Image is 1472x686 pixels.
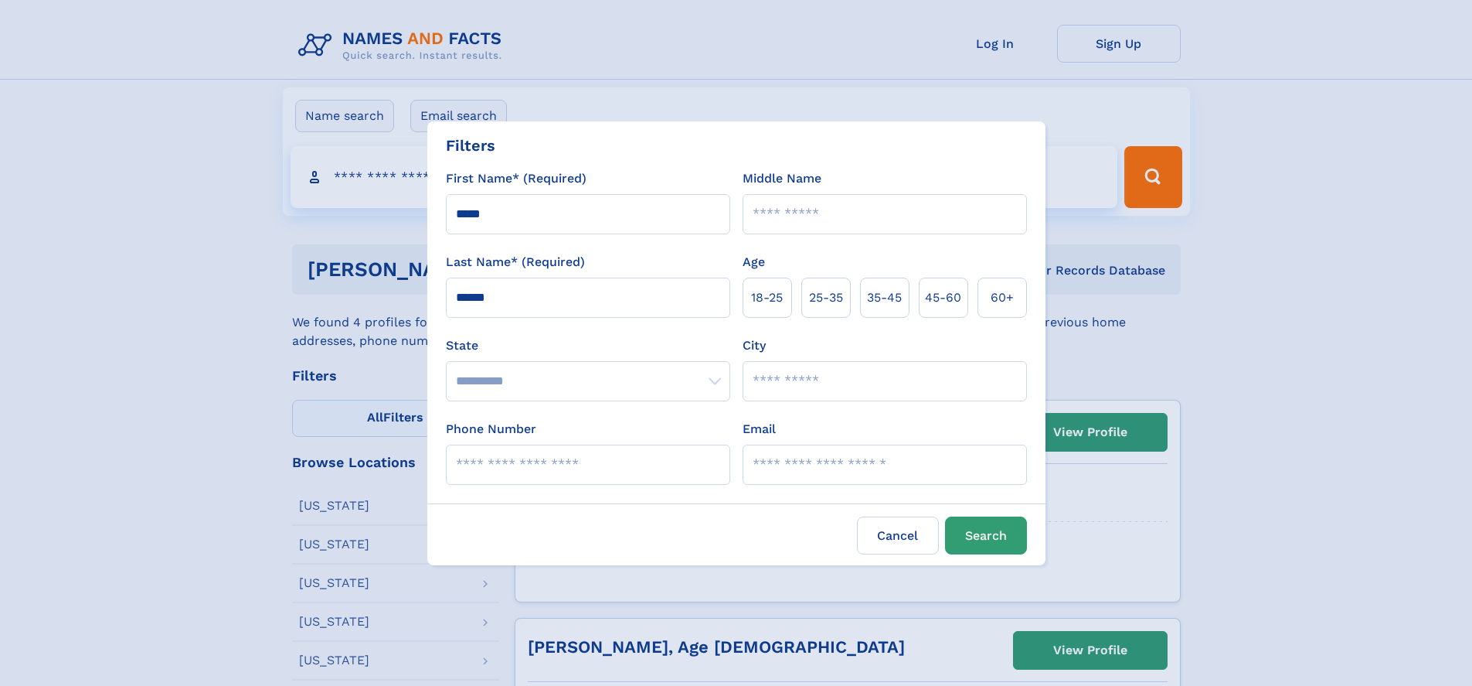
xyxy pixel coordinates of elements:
label: Cancel [857,517,939,555]
label: Email [743,420,776,439]
label: First Name* (Required) [446,169,586,188]
label: City [743,336,766,355]
span: 45‑60 [925,288,961,307]
label: Age [743,253,765,271]
label: Last Name* (Required) [446,253,585,271]
span: 35‑45 [867,288,902,307]
label: Phone Number [446,420,536,439]
span: 25‑35 [809,288,843,307]
div: Filters [446,134,495,157]
span: 60+ [991,288,1014,307]
label: Middle Name [743,169,821,188]
label: State [446,336,730,355]
button: Search [945,517,1027,555]
span: 18‑25 [751,288,783,307]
